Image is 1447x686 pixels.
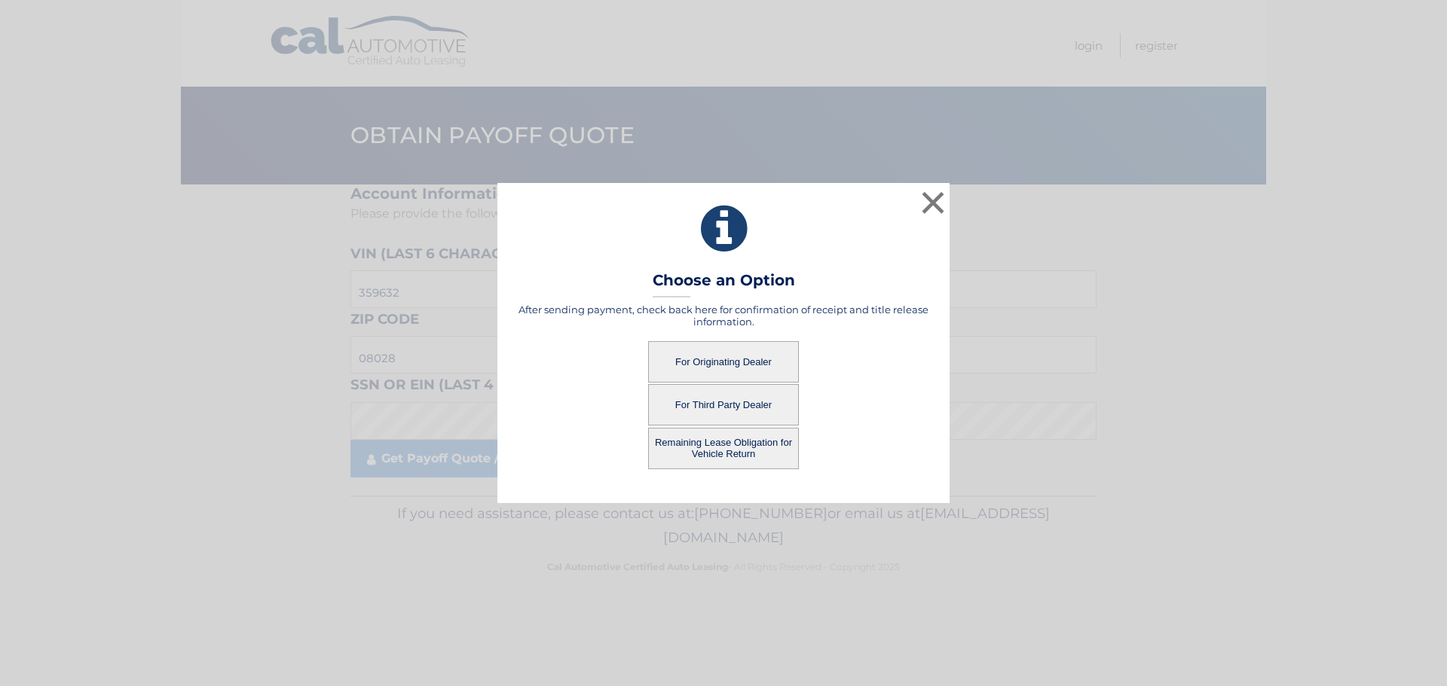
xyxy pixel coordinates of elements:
button: For Third Party Dealer [648,384,799,425]
button: Remaining Lease Obligation for Vehicle Return [648,428,799,469]
button: × [918,188,948,218]
h3: Choose an Option [653,271,795,297]
button: For Originating Dealer [648,341,799,383]
h5: After sending payment, check back here for confirmation of receipt and title release information. [516,303,931,328]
